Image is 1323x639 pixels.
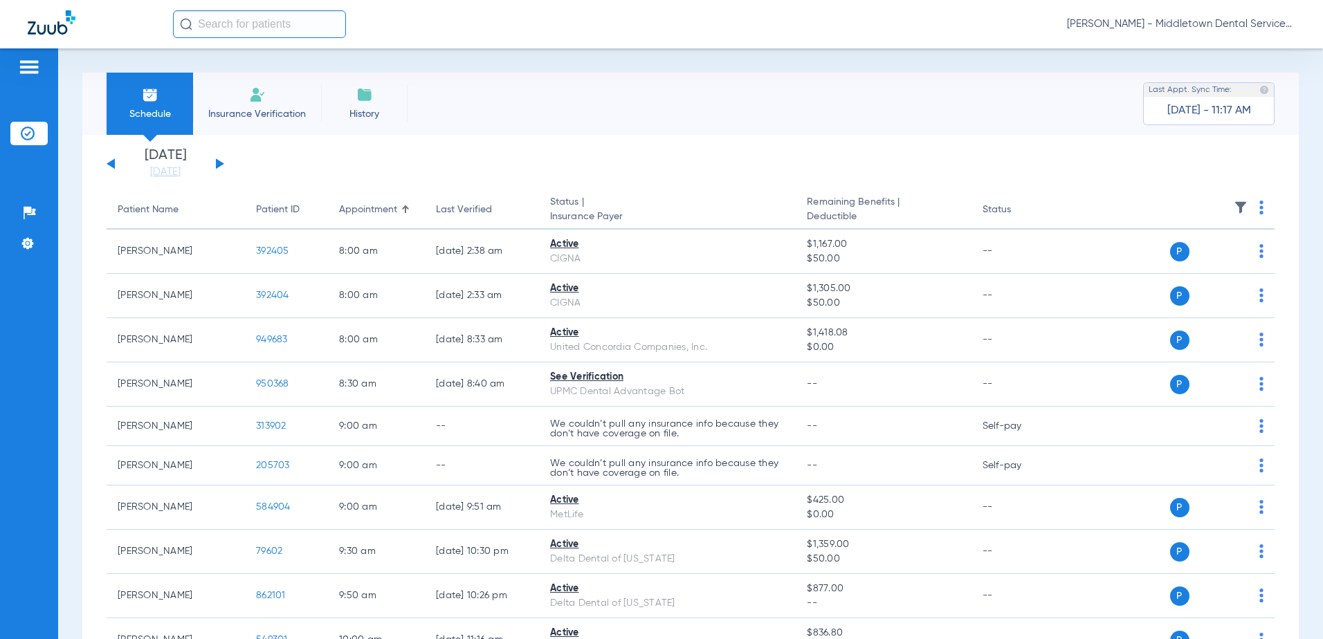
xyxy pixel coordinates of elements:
td: 8:00 AM [328,318,425,362]
th: Remaining Benefits | [796,191,971,230]
div: CIGNA [550,296,785,311]
span: 313902 [256,421,286,431]
span: -- [807,461,817,470]
input: Search for patients [173,10,346,38]
th: Status | [539,191,796,230]
td: -- [971,362,1065,407]
img: filter.svg [1234,201,1248,214]
td: -- [971,318,1065,362]
span: -- [807,379,817,389]
td: 8:00 AM [328,230,425,274]
td: [DATE] 10:30 PM [425,530,539,574]
img: group-dot-blue.svg [1259,500,1263,514]
span: $1,418.08 [807,326,960,340]
div: CIGNA [550,252,785,266]
td: [PERSON_NAME] [107,485,245,530]
td: Self-pay [971,446,1065,485]
span: [DATE] - 11:17 AM [1167,104,1251,118]
div: Delta Dental of [US_STATE] [550,552,785,566]
div: Patient Name [118,203,234,217]
span: History [331,107,397,121]
span: P [1170,286,1189,306]
img: History [356,86,373,103]
td: [PERSON_NAME] [107,318,245,362]
span: 79602 [256,546,282,556]
span: 950368 [256,379,289,389]
span: 392405 [256,246,289,256]
div: Active [550,493,785,508]
div: Active [550,537,785,552]
img: group-dot-blue.svg [1259,244,1263,258]
span: P [1170,242,1189,261]
p: We couldn’t pull any insurance info because they don’t have coverage on file. [550,419,785,438]
td: [PERSON_NAME] [107,530,245,574]
span: $50.00 [807,296,960,311]
img: group-dot-blue.svg [1259,459,1263,472]
span: 205703 [256,461,290,470]
td: 9:50 AM [328,574,425,618]
div: Patient ID [256,203,300,217]
a: [DATE] [124,165,207,179]
td: 9:00 AM [328,446,425,485]
span: $1,305.00 [807,281,960,296]
td: [PERSON_NAME] [107,230,245,274]
td: 8:00 AM [328,274,425,318]
div: Active [550,237,785,252]
span: Last Appt. Sync Time: [1149,83,1232,97]
td: -- [425,407,539,446]
td: [PERSON_NAME] [107,362,245,407]
td: 9:00 AM [328,485,425,530]
div: Patient ID [256,203,317,217]
img: last sync help info [1259,85,1269,95]
td: [PERSON_NAME] [107,407,245,446]
div: MetLife [550,508,785,522]
span: Deductible [807,210,960,224]
td: -- [425,446,539,485]
span: -- [807,421,817,431]
td: Self-pay [971,407,1065,446]
img: hamburger-icon [18,59,40,75]
div: Chat Widget [1254,573,1323,639]
span: Schedule [117,107,183,121]
td: 9:30 AM [328,530,425,574]
td: [DATE] 9:51 AM [425,485,539,530]
td: 8:30 AM [328,362,425,407]
td: [DATE] 10:26 PM [425,574,539,618]
div: Appointment [339,203,414,217]
td: [PERSON_NAME] [107,574,245,618]
div: Patient Name [118,203,179,217]
img: Manual Insurance Verification [249,86,266,103]
span: $50.00 [807,552,960,566]
p: We couldn’t pull any insurance info because they don’t have coverage on file. [550,459,785,478]
span: $0.00 [807,340,960,355]
span: $1,167.00 [807,237,960,252]
div: Last Verified [436,203,492,217]
td: [DATE] 2:33 AM [425,274,539,318]
img: group-dot-blue.svg [1259,333,1263,346]
td: [DATE] 2:38 AM [425,230,539,274]
span: $0.00 [807,508,960,522]
span: [PERSON_NAME] - Middletown Dental Services [1067,17,1295,31]
td: [PERSON_NAME] [107,274,245,318]
div: Active [550,326,785,340]
td: [DATE] 8:33 AM [425,318,539,362]
span: $50.00 [807,252,960,266]
td: -- [971,485,1065,530]
div: United Concordia Companies, Inc. [550,340,785,355]
span: P [1170,331,1189,350]
span: P [1170,375,1189,394]
div: Delta Dental of [US_STATE] [550,596,785,611]
td: -- [971,230,1065,274]
div: Appointment [339,203,397,217]
span: 862101 [256,591,286,600]
div: Last Verified [436,203,528,217]
span: 392404 [256,290,289,300]
li: [DATE] [124,149,207,179]
span: Insurance Verification [203,107,311,121]
img: Schedule [142,86,158,103]
th: Status [971,191,1065,230]
span: $1,359.00 [807,537,960,552]
img: group-dot-blue.svg [1259,288,1263,302]
span: P [1170,542,1189,562]
span: -- [807,596,960,611]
